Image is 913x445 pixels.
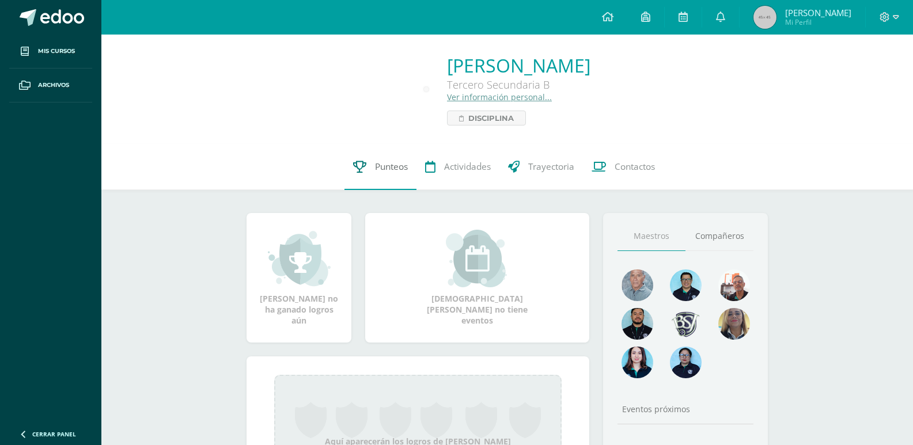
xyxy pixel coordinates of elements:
[785,17,851,27] span: Mi Perfil
[718,308,750,340] img: aa9857ee84d8eb936f6c1e33e7ea3df6.png
[416,144,499,190] a: Actividades
[268,230,331,287] img: achievement_small.png
[622,308,653,340] img: 2207c9b573316a41e74c87832a091651.png
[468,111,514,125] span: Disciplina
[258,230,340,326] div: [PERSON_NAME] no ha ganado logros aún
[615,161,655,173] span: Contactos
[670,269,702,301] img: d220431ed6a2715784848fdc026b3719.png
[32,430,76,438] span: Cerrar panel
[420,230,535,326] div: [DEMOGRAPHIC_DATA][PERSON_NAME] no tiene eventos
[9,69,92,102] a: Archivos
[9,35,92,69] a: Mis cursos
[499,144,583,190] a: Trayectoria
[446,230,509,287] img: event_small.png
[344,144,416,190] a: Punteos
[622,269,653,301] img: 55ac31a88a72e045f87d4a648e08ca4b.png
[375,161,408,173] span: Punteos
[38,81,69,90] span: Archivos
[617,222,685,251] a: Maestros
[785,7,851,18] span: [PERSON_NAME]
[447,53,590,78] a: [PERSON_NAME]
[447,92,552,102] a: Ver información personal...
[38,47,75,56] span: Mis cursos
[685,222,753,251] a: Compañeros
[718,269,750,301] img: b91405600618b21788a2d1d269212df6.png
[528,161,574,173] span: Trayectoria
[622,347,653,378] img: 1f9df8322dc8a4a819c6562ad5c2ddfe.png
[617,404,753,414] div: Eventos próximos
[583,144,664,190] a: Contactos
[444,161,491,173] span: Actividades
[670,347,702,378] img: bed227fd71c3b57e9e7cc03a323db735.png
[670,308,702,340] img: d483e71d4e13296e0ce68ead86aec0b8.png
[447,111,526,125] a: Disciplina
[753,6,776,29] img: 45x45
[447,78,590,92] div: Tercero Secundaria B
